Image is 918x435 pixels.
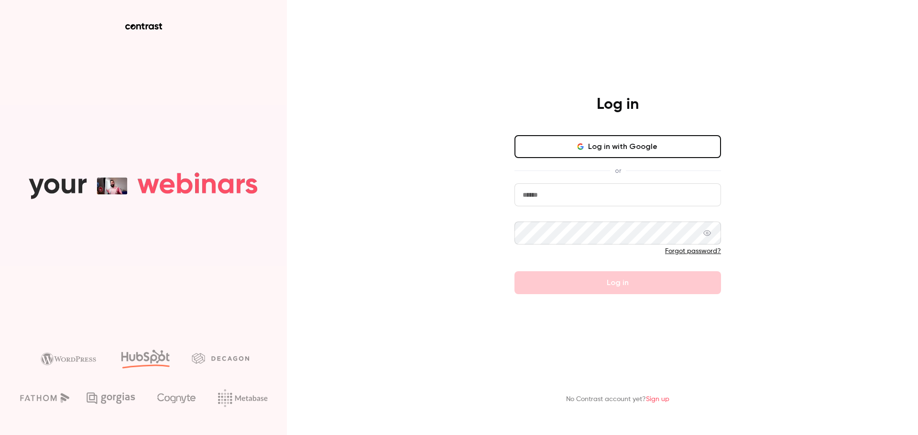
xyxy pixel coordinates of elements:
[610,166,626,176] span: or
[192,353,249,363] img: decagon
[665,248,721,255] a: Forgot password?
[597,95,639,114] h4: Log in
[646,396,669,403] a: Sign up
[514,135,721,158] button: Log in with Google
[566,394,669,404] p: No Contrast account yet?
